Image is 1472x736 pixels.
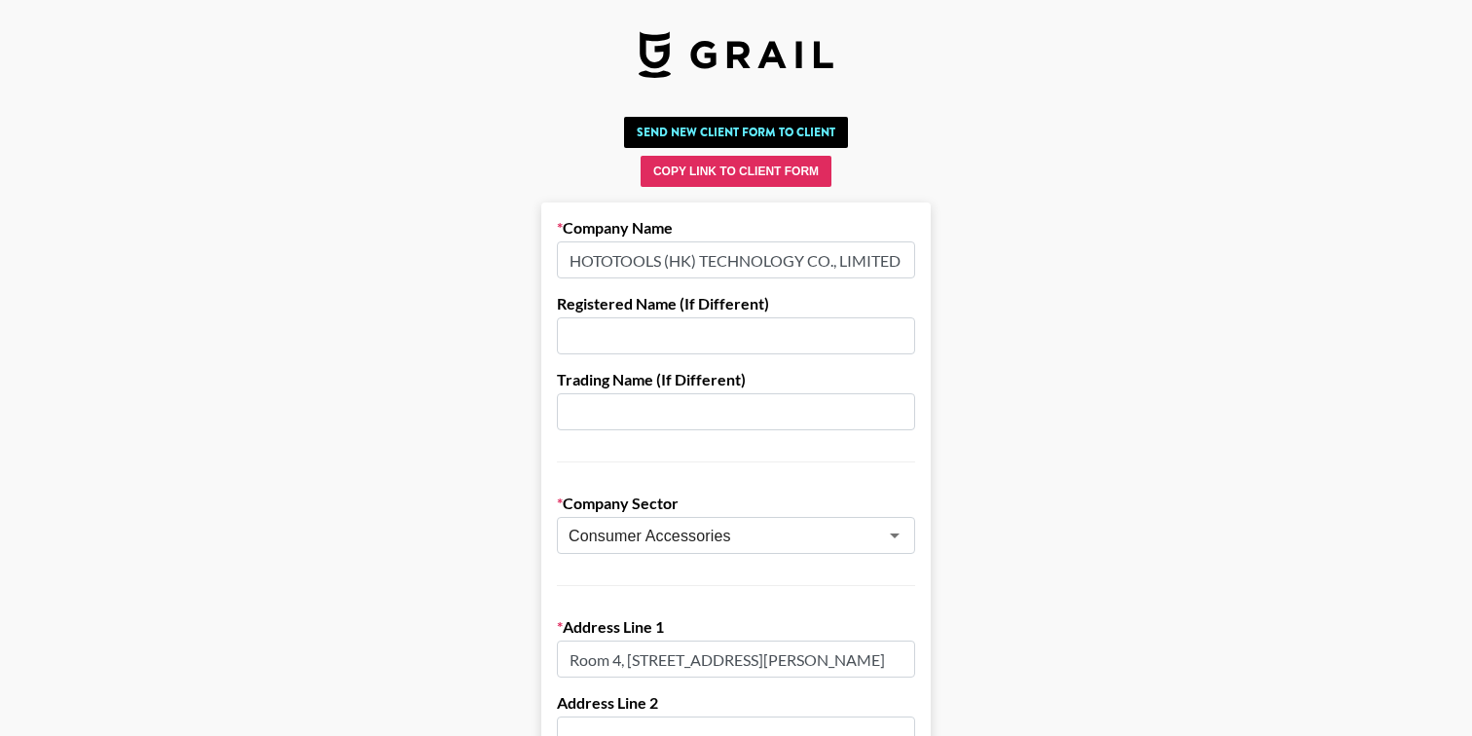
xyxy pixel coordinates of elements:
label: Company Sector [557,494,915,513]
button: Open [881,522,908,549]
button: Send New Client Form to Client [624,117,848,148]
label: Trading Name (If Different) [557,370,915,389]
label: Company Name [557,218,915,238]
label: Address Line 1 [557,617,915,637]
label: Registered Name (If Different) [557,294,915,313]
button: Copy Link to Client Form [641,156,831,187]
label: Address Line 2 [557,693,915,713]
img: Grail Talent Logo [639,31,833,78]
